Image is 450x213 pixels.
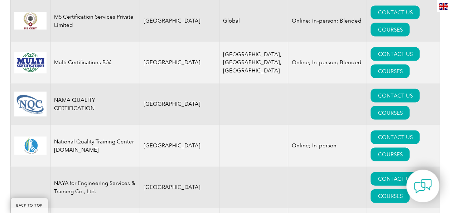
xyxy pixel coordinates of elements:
td: [GEOGRAPHIC_DATA] [140,83,219,125]
img: en [439,3,448,10]
td: [GEOGRAPHIC_DATA] [140,166,219,208]
td: Multi Certifications B.V. [50,42,140,83]
a: CONTACT US [371,47,420,61]
a: COURSES [371,64,410,78]
td: [GEOGRAPHIC_DATA] [140,125,219,166]
a: CONTACT US [371,89,420,102]
td: NAYA for Engineering Services & Training Co., Ltd. [50,166,140,208]
a: CONTACT US [371,5,420,19]
a: CONTACT US [371,130,420,144]
a: COURSES [371,23,410,36]
a: COURSES [371,147,410,161]
td: National Quality Training Center [DOMAIN_NAME] [50,125,140,166]
img: 9fd1c908-7ae1-ec11-bb3e-002248d3b10e-logo.jpg [14,12,47,29]
a: COURSES [371,189,410,203]
td: Online; In-person; Blended [288,42,367,83]
td: [GEOGRAPHIC_DATA], [GEOGRAPHIC_DATA], [GEOGRAPHIC_DATA] [219,42,288,83]
a: BACK TO TOP [11,198,48,213]
td: [GEOGRAPHIC_DATA] [140,42,219,83]
img: 4ab7c282-124b-ee11-be6f-000d3ae1a86f-logo.png [14,136,47,155]
td: NAMA QUALITY CERTIFICATION [50,83,140,125]
img: contact-chat.png [414,177,432,195]
img: dcceface-21a8-ef11-b8e9-00224893fac3-logo.png [14,52,47,73]
img: 870f6014-ce33-ef11-8e4e-002248972526-logo.jpg [14,91,47,116]
a: COURSES [371,106,410,119]
td: Online; In-person [288,125,367,166]
a: CONTACT US [371,172,420,185]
